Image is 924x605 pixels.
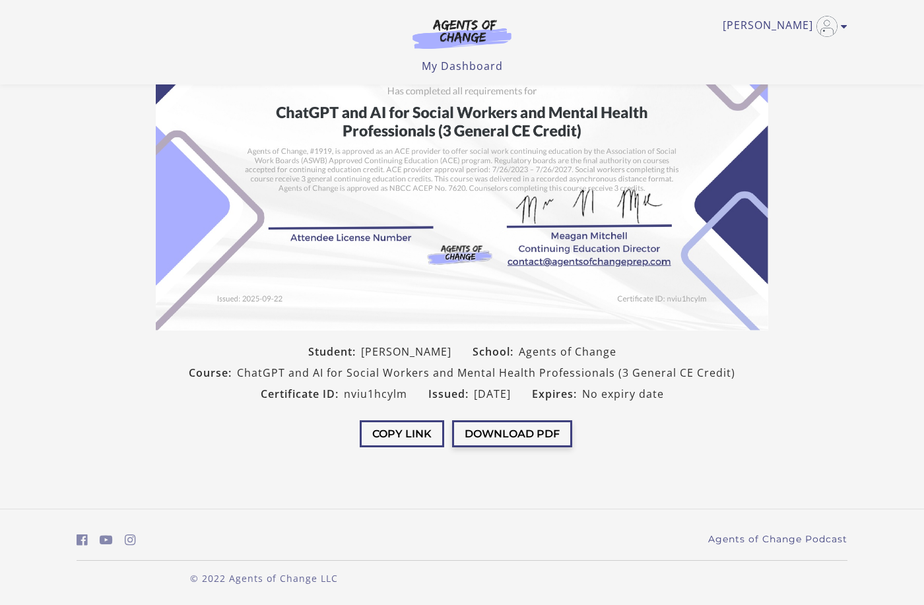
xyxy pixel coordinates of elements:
[237,365,735,381] span: ChatGPT and AI for Social Workers and Mental Health Professionals (3 General CE Credit)
[100,530,113,550] a: https://www.youtube.com/c/AgentsofChangeTestPrepbyMeaganMitchell (Open in a new window)
[189,365,237,381] span: Course:
[519,344,616,360] span: Agents of Change
[308,344,361,360] span: Student:
[473,344,519,360] span: School:
[582,386,664,402] span: No expiry date
[125,534,136,546] i: https://www.instagram.com/agentsofchangeprep/ (Open in a new window)
[452,420,572,447] button: Download PDF
[344,386,407,402] span: nviu1hcylm
[399,18,525,49] img: Agents of Change Logo
[532,386,582,402] span: Expires:
[723,16,841,37] a: Toggle menu
[708,532,847,546] a: Agents of Change Podcast
[77,530,88,550] a: https://www.facebook.com/groups/aswbtestprep (Open in a new window)
[422,59,503,73] a: My Dashboard
[428,386,474,402] span: Issued:
[77,534,88,546] i: https://www.facebook.com/groups/aswbtestprep (Open in a new window)
[361,344,451,360] span: [PERSON_NAME]
[77,571,451,585] p: © 2022 Agents of Change LLC
[474,386,511,402] span: [DATE]
[360,420,444,447] button: Copy Link
[100,534,113,546] i: https://www.youtube.com/c/AgentsofChangeTestPrepbyMeaganMitchell (Open in a new window)
[261,386,344,402] span: Certificate ID:
[125,530,136,550] a: https://www.instagram.com/agentsofchangeprep/ (Open in a new window)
